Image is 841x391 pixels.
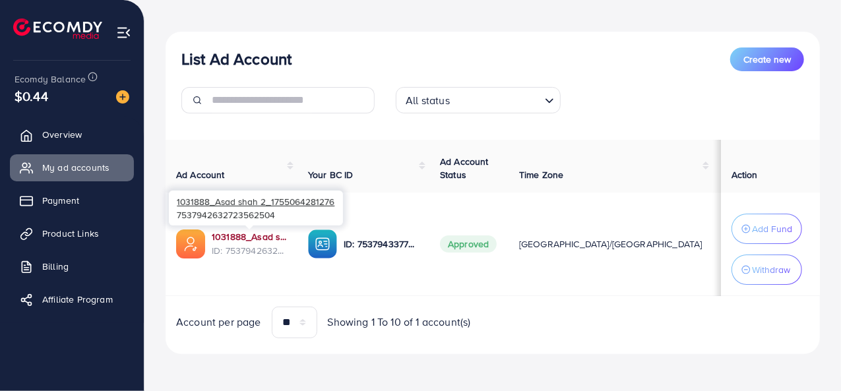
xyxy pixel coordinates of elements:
[10,121,134,148] a: Overview
[732,168,758,181] span: Action
[440,235,497,253] span: Approved
[181,49,292,69] h3: List Ad Account
[732,255,802,285] button: Withdraw
[15,86,48,105] span: $0.44
[396,87,561,113] div: Search for option
[10,253,134,280] a: Billing
[42,293,113,306] span: Affiliate Program
[454,88,540,110] input: Search for option
[10,220,134,247] a: Product Links
[752,221,792,237] p: Add Fund
[15,73,86,86] span: Ecomdy Balance
[176,168,225,181] span: Ad Account
[785,332,831,381] iframe: Chat
[10,154,134,181] a: My ad accounts
[212,244,287,257] span: ID: 7537942632723562504
[344,236,419,252] p: ID: 7537943377279549456
[42,227,99,240] span: Product Links
[176,315,261,330] span: Account per page
[10,187,134,214] a: Payment
[328,315,471,330] span: Showing 1 To 10 of 1 account(s)
[116,90,129,104] img: image
[13,18,102,39] img: logo
[177,195,334,208] span: 1031888_Asad shah 2_1755064281276
[732,214,802,244] button: Add Fund
[42,161,109,174] span: My ad accounts
[116,25,131,40] img: menu
[42,128,82,141] span: Overview
[440,155,489,181] span: Ad Account Status
[169,191,343,226] div: 7537942632723562504
[42,194,79,207] span: Payment
[752,262,790,278] p: Withdraw
[42,260,69,273] span: Billing
[730,47,804,71] button: Create new
[308,229,337,258] img: ic-ba-acc.ded83a64.svg
[176,229,205,258] img: ic-ads-acc.e4c84228.svg
[212,230,287,243] a: 1031888_Asad shah 2_1755064281276
[10,286,134,313] a: Affiliate Program
[403,91,452,110] span: All status
[743,53,791,66] span: Create new
[519,168,563,181] span: Time Zone
[519,237,702,251] span: [GEOGRAPHIC_DATA]/[GEOGRAPHIC_DATA]
[308,168,354,181] span: Your BC ID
